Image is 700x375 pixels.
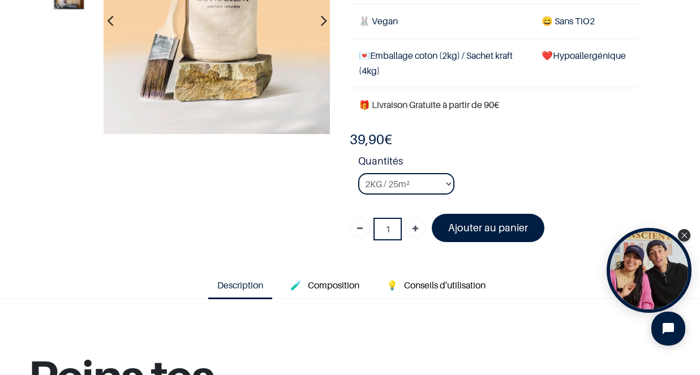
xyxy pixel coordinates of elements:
span: 🐰 Vegan [359,15,398,27]
td: Emballage coton (2kg) / Sachet kraft (4kg) [350,38,532,88]
iframe: Tidio Chat [642,302,695,355]
a: Supprimer [350,218,370,238]
span: Description [217,279,263,291]
strong: Quantités [358,153,639,173]
td: ans TiO2 [532,5,639,38]
div: Close Tolstoy widget [678,229,690,242]
span: 🧪 [290,279,302,291]
div: Tolstoy bubble widget [607,228,692,313]
font: 🎁 Livraison Gratuite à partir de 90€ [359,99,499,110]
div: Open Tolstoy widget [607,228,692,313]
span: Composition [308,279,359,291]
span: 💌 [359,50,370,61]
span: Conseils d'utilisation [404,279,486,291]
td: ❤️Hypoallergénique [532,38,639,88]
div: Open Tolstoy [607,228,692,313]
span: 39,90 [350,131,384,148]
a: Ajouter au panier [432,214,544,242]
a: Ajouter [405,218,426,238]
font: Ajouter au panier [448,222,528,234]
span: 💡 [386,279,398,291]
b: € [350,131,392,148]
span: 😄 S [542,15,560,27]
